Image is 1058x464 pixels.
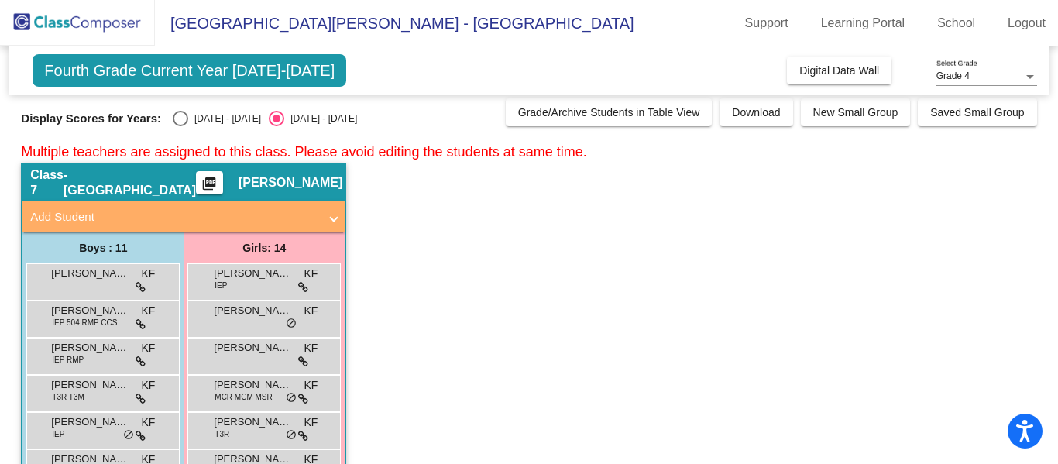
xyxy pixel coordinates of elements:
span: Fourth Grade Current Year [DATE]-[DATE] [33,54,346,87]
button: Download [720,98,792,126]
span: Grade/Archive Students in Table View [518,106,700,119]
span: T3R [215,428,229,440]
span: - [GEOGRAPHIC_DATA] [64,167,196,198]
span: Download [732,106,780,119]
span: T3R T3M [52,391,84,403]
button: Digital Data Wall [787,57,891,84]
span: Digital Data Wall [799,64,879,77]
span: KF [304,303,318,319]
button: Print Students Details [196,171,223,194]
span: [PERSON_NAME] [51,414,129,430]
span: [PERSON_NAME] [214,340,291,356]
mat-icon: picture_as_pdf [200,176,218,198]
span: Multiple teachers are assigned to this class. Please avoid editing the students at same time. [21,144,586,160]
button: Grade/Archive Students in Table View [506,98,713,126]
span: KF [141,414,155,431]
span: KF [304,266,318,282]
span: KF [304,414,318,431]
span: IEP [215,280,227,291]
span: KF [304,340,318,356]
span: KF [304,377,318,394]
span: [PERSON_NAME] [214,303,291,318]
div: [DATE] - [DATE] [284,112,357,125]
a: Logout [995,11,1058,36]
div: [DATE] - [DATE] [188,112,261,125]
button: New Small Group [801,98,911,126]
span: do_not_disturb_alt [123,429,134,442]
span: New Small Group [813,106,898,119]
span: [PERSON_NAME] [51,303,129,318]
span: [PERSON_NAME] [239,175,342,191]
span: [PERSON_NAME] [214,266,291,281]
span: [PERSON_NAME] [214,414,291,430]
span: [PERSON_NAME] [214,377,291,393]
mat-expansion-panel-header: Add Student [22,201,345,232]
span: IEP 504 RMP CCS [52,317,117,328]
a: Support [733,11,801,36]
mat-panel-title: Add Student [30,208,318,226]
span: Class 7 [30,167,64,198]
span: do_not_disturb_alt [286,429,297,442]
span: Display Scores for Years: [21,112,161,125]
mat-radio-group: Select an option [173,111,357,126]
span: KF [141,303,155,319]
button: Saved Small Group [918,98,1036,126]
span: Grade 4 [936,70,970,81]
span: KF [141,340,155,356]
span: [PERSON_NAME] [51,377,129,393]
div: Girls: 14 [184,232,345,263]
a: Learning Portal [809,11,918,36]
span: IEP RMP [52,354,84,366]
a: School [925,11,988,36]
span: do_not_disturb_alt [286,318,297,330]
span: MCR MCM MSR [215,391,272,403]
span: [PERSON_NAME] [51,266,129,281]
span: [GEOGRAPHIC_DATA][PERSON_NAME] - [GEOGRAPHIC_DATA] [155,11,634,36]
span: [PERSON_NAME] [51,340,129,356]
span: KF [141,266,155,282]
span: IEP [52,428,64,440]
span: KF [141,377,155,394]
div: Boys : 11 [22,232,184,263]
span: Saved Small Group [930,106,1024,119]
span: do_not_disturb_alt [286,392,297,404]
